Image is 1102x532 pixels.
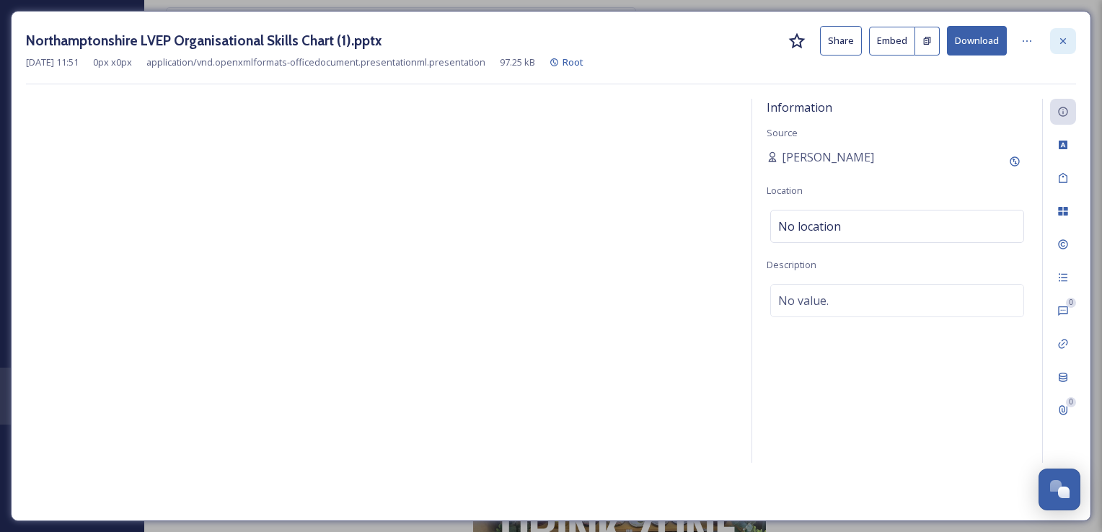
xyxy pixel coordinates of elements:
span: Source [767,126,798,139]
div: 0 [1066,397,1076,407]
span: No location [778,218,841,235]
span: 0 px x 0 px [93,56,132,69]
iframe: msdoc-iframe [26,99,737,506]
span: [PERSON_NAME] [782,148,874,166]
span: Location [767,184,803,197]
span: Root [563,56,583,68]
span: application/vnd.openxmlformats-officedocument.presentationml.presentation [146,56,485,69]
span: [DATE] 11:51 [26,56,79,69]
button: Embed [869,27,915,56]
span: Information [767,99,832,115]
span: Description [767,258,816,271]
span: No value. [778,292,829,309]
span: 97.25 kB [500,56,535,69]
div: 0 [1066,298,1076,308]
button: Share [820,26,862,56]
button: Download [947,26,1007,56]
button: Open Chat [1039,469,1080,510]
h3: Northamptonshire LVEP Organisational Skills Chart (1).pptx [26,30,382,51]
